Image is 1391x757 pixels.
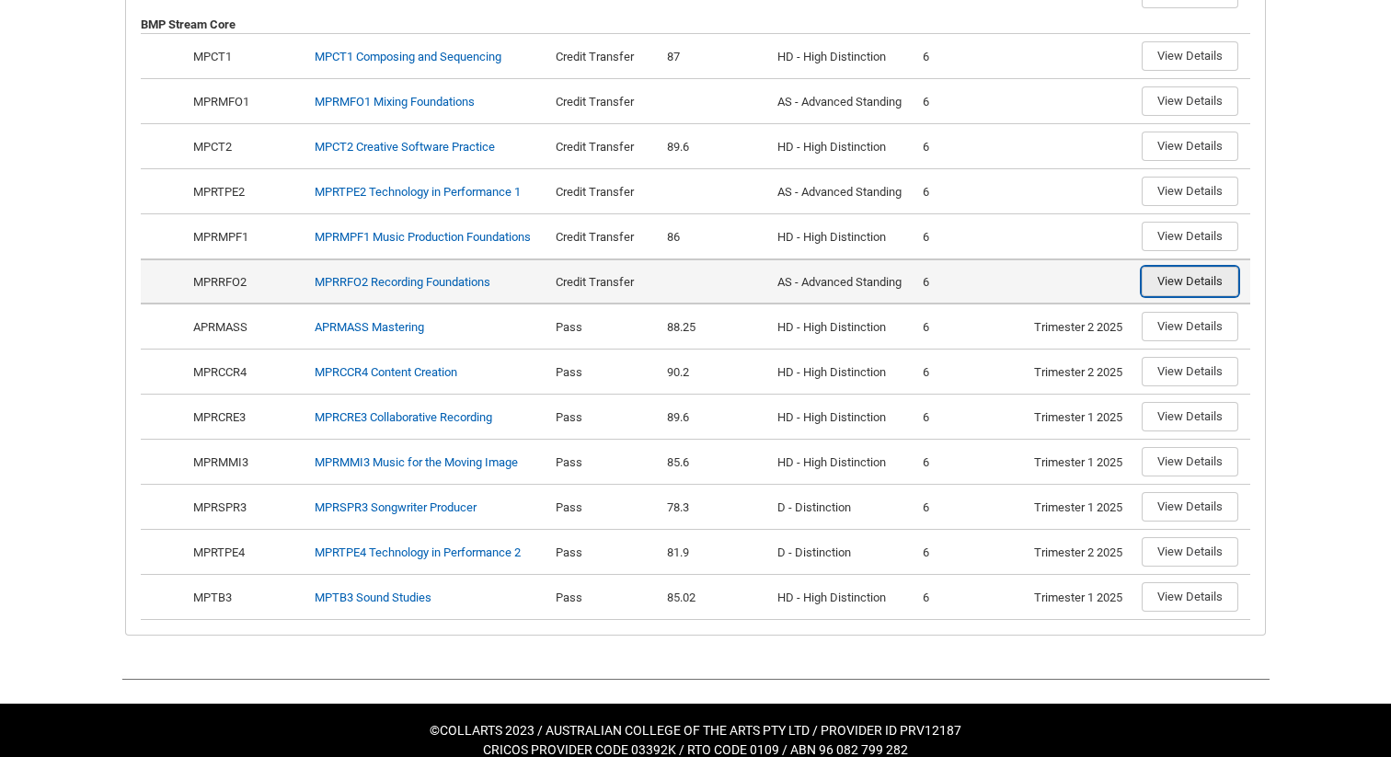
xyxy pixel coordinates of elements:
div: HD - High Distinction [777,228,908,247]
div: 85.02 [667,589,764,607]
div: MPRCCR4 [190,363,300,382]
div: MPRCCR4 Content Creation [315,363,457,382]
button: View Details [1142,312,1238,341]
div: Trimester 2 2025 [1034,544,1127,562]
div: MPRMPF1 Music Production Foundations [315,228,531,247]
div: 6 [923,363,1019,382]
div: MPCT1 Composing and Sequencing [315,48,501,66]
div: 6 [923,544,1019,562]
a: MPRCCR4 Content Creation [315,365,457,379]
div: MPRCRE3 [190,408,300,427]
div: APRMASS Mastering [315,318,424,337]
div: Credit Transfer [556,93,652,111]
a: MPRTPE2 Technology in Performance 1 [315,185,521,199]
button: View Details [1142,86,1238,116]
div: HD - High Distinction [777,318,908,337]
div: MPRMMI3 Music for the Moving Image [315,453,518,472]
div: MPRTPE2 [190,183,300,201]
div: AS - Advanced Standing [777,183,908,201]
div: MPRSPR3 [190,499,300,517]
div: 89.6 [667,408,764,427]
a: MPTB3 Sound Studies [315,591,431,604]
div: Trimester 1 2025 [1034,499,1127,517]
div: 6 [923,408,1019,427]
div: 6 [923,228,1019,247]
button: View Details [1142,447,1238,476]
div: MPRMFO1 Mixing Foundations [315,93,475,111]
div: Trimester 1 2025 [1034,589,1127,607]
div: MPCT1 [190,48,300,66]
div: 78.3 [667,499,764,517]
div: MPCT2 [190,138,300,156]
div: MPRSPR3 Songwriter Producer [315,499,477,517]
div: Trimester 2 2025 [1034,318,1127,337]
button: View Details [1142,402,1238,431]
div: Credit Transfer [556,48,652,66]
div: Credit Transfer [556,183,652,201]
div: D - Distinction [777,544,908,562]
a: MPRCRE3 Collaborative Recording [315,410,492,424]
div: 87 [667,48,764,66]
div: APRMASS [190,318,300,337]
div: HD - High Distinction [777,589,908,607]
div: HD - High Distinction [777,48,908,66]
div: D - Distinction [777,499,908,517]
div: Pass [556,544,652,562]
div: 6 [923,453,1019,472]
div: 6 [923,93,1019,111]
div: MPRCRE3 Collaborative Recording [315,408,492,427]
div: Credit Transfer [556,273,652,292]
div: HD - High Distinction [777,453,908,472]
div: 6 [923,48,1019,66]
a: MPRTPE4 Technology in Performance 2 [315,545,521,559]
div: 89.6 [667,138,764,156]
div: Pass [556,499,652,517]
div: MPRMPF1 [190,228,300,247]
div: HD - High Distinction [777,363,908,382]
div: AS - Advanced Standing [777,93,908,111]
div: Pass [556,318,652,337]
div: 85.6 [667,453,764,472]
div: MPRMMI3 [190,453,300,472]
div: 90.2 [667,363,764,382]
div: 86 [667,228,764,247]
a: MPCT1 Composing and Sequencing [315,50,501,63]
div: 6 [923,138,1019,156]
div: MPRTPE4 [190,544,300,562]
a: MPRMFO1 Mixing Foundations [315,95,475,109]
div: MPRMFO1 [190,93,300,111]
div: 81.9 [667,544,764,562]
div: AS - Advanced Standing [777,273,908,292]
a: MPRRFO2 Recording Foundations [315,275,490,289]
b: BMP Stream Core [141,17,236,31]
a: MPRSPR3 Songwriter Producer [315,500,477,514]
div: MPTB3 Sound Studies [315,589,431,607]
button: View Details [1142,132,1238,161]
a: MPCT2 Creative Software Practice [315,140,495,154]
div: HD - High Distinction [777,408,908,427]
div: HD - High Distinction [777,138,908,156]
a: APRMASS Mastering [315,320,424,334]
button: View Details [1142,267,1238,296]
div: MPRRFO2 [190,273,300,292]
div: Pass [556,408,652,427]
div: Credit Transfer [556,138,652,156]
button: View Details [1142,222,1238,251]
button: View Details [1142,357,1238,386]
div: Trimester 1 2025 [1034,453,1127,472]
button: View Details [1142,177,1238,206]
div: MPRRFO2 Recording Foundations [315,273,490,292]
div: 88.25 [667,318,764,337]
button: View Details [1142,41,1238,71]
div: MPCT2 Creative Software Practice [315,138,495,156]
div: MPRTPE4 Technology in Performance 2 [315,544,521,562]
div: 6 [923,499,1019,517]
div: 6 [923,318,1019,337]
div: 6 [923,589,1019,607]
div: Trimester 2 2025 [1034,363,1127,382]
div: Pass [556,363,652,382]
img: REDU_GREY_LINE [121,669,1270,688]
button: View Details [1142,492,1238,522]
button: View Details [1142,582,1238,612]
div: MPRTPE2 Technology in Performance 1 [315,183,521,201]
